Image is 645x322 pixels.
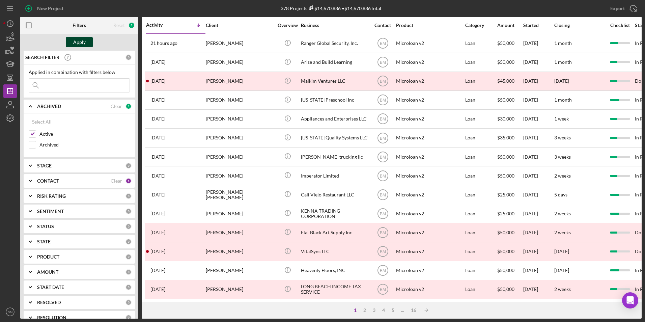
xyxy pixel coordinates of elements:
[301,243,368,261] div: VitalSync LLC
[523,53,554,71] div: [DATE]
[396,186,464,204] div: Microloan v2
[554,192,567,197] time: 5 days
[554,97,572,103] time: 1 month
[523,129,554,147] div: [DATE]
[554,135,571,140] time: 3 weeks
[37,254,59,260] b: PRODUCT
[20,2,70,15] button: New Project
[150,268,165,273] time: 2025-08-28 02:10
[523,223,554,241] div: [DATE]
[29,115,55,129] button: Select All
[29,70,130,75] div: Applied in combination with filters below
[206,23,273,28] div: Client
[150,287,165,292] time: 2025-08-26 20:40
[281,5,381,11] div: 378 Projects • $14,670,886 Total
[150,116,165,122] time: 2025-09-10 17:39
[150,97,165,103] time: 2025-09-16 20:51
[150,154,165,160] time: 2025-09-05 20:47
[125,54,132,60] div: 0
[206,129,273,147] div: [PERSON_NAME]
[380,249,386,254] text: BM
[37,285,64,290] b: START DATE
[396,53,464,71] div: Microloan v2
[396,280,464,298] div: Microloan v2
[301,110,368,128] div: Appliances and Enterprises LLC
[301,72,368,90] div: Malkim Ventures LLC
[206,167,273,185] div: [PERSON_NAME]
[497,135,514,140] span: $35,000
[8,310,12,314] text: BM
[307,5,341,11] div: $14,670,886
[125,239,132,245] div: 0
[465,34,497,52] div: Loan
[523,205,554,222] div: [DATE]
[206,148,273,166] div: [PERSON_NAME]
[497,116,514,122] span: $30,000
[396,91,464,109] div: Microloan v2
[396,167,464,185] div: Microloan v2
[380,287,386,292] text: BM
[125,163,132,169] div: 0
[396,110,464,128] div: Microloan v2
[37,178,59,184] b: CONTACT
[146,22,176,28] div: Activity
[554,78,569,84] time: [DATE]
[125,208,132,214] div: 0
[523,91,554,109] div: [DATE]
[379,307,388,313] div: 4
[497,23,523,28] div: Amount
[128,22,135,29] div: 2
[396,205,464,222] div: Microloan v2
[465,280,497,298] div: Loan
[523,299,554,317] div: [DATE]
[301,262,368,279] div: Heavenly Floors, INC
[37,104,61,109] b: ARCHIVED
[465,110,497,128] div: Loan
[125,254,132,260] div: 0
[398,307,408,313] div: ...
[622,292,638,308] div: Open Intercom Messenger
[465,262,497,279] div: Loan
[523,34,554,52] div: [DATE]
[301,280,368,298] div: LONG BEACH INCOME TAX SERVICE
[125,103,132,109] div: 1
[465,299,497,317] div: Loan
[554,230,571,235] time: 2 weeks
[497,40,514,46] span: $50,000
[301,223,368,241] div: Flat Black Art Supply Inc
[37,269,58,275] b: AMOUNT
[497,173,514,179] span: $50,000
[380,117,386,122] text: BM
[523,167,554,185] div: [DATE]
[206,186,273,204] div: [PERSON_NAME] [PERSON_NAME]
[301,148,368,166] div: [PERSON_NAME] trucking llc
[523,280,554,298] div: [DATE]
[66,37,93,47] button: Apply
[554,40,572,46] time: 1 month
[25,55,59,60] b: SEARCH FILTER
[301,53,368,71] div: Arise and Build Learning
[554,286,571,292] time: 2 weeks
[206,205,273,222] div: [PERSON_NAME]
[497,243,523,261] div: $50,000
[206,299,273,317] div: [PERSON_NAME]
[380,60,386,65] text: BM
[370,23,395,28] div: Contact
[554,23,605,28] div: Closing
[125,315,132,321] div: 0
[497,72,523,90] div: $45,000
[497,267,514,273] span: $50,000
[396,34,464,52] div: Microloan v2
[523,110,554,128] div: [DATE]
[206,72,273,90] div: [PERSON_NAME]
[380,41,386,46] text: BM
[380,79,386,84] text: BM
[465,167,497,185] div: Loan
[380,192,386,197] text: BM
[37,163,52,168] b: STAGE
[610,2,625,15] div: Export
[150,249,165,254] time: 2025-08-28 17:19
[39,131,130,137] label: Active
[554,267,569,273] time: [DATE]
[301,167,368,185] div: Imperator Limited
